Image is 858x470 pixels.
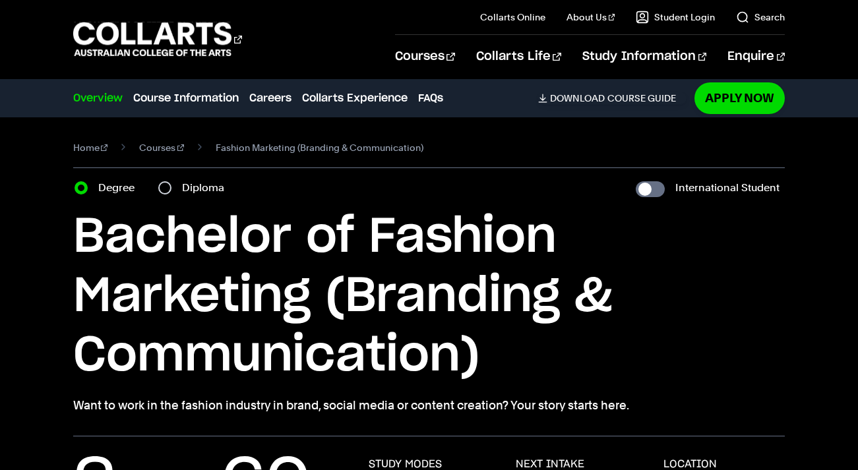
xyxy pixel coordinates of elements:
[216,138,423,157] span: Fashion Marketing (Branding & Communication)
[73,138,108,157] a: Home
[98,179,142,197] label: Degree
[550,92,605,104] span: Download
[567,11,615,24] a: About Us
[636,11,715,24] a: Student Login
[582,35,706,78] a: Study Information
[73,208,785,386] h1: Bachelor of Fashion Marketing (Branding & Communication)
[73,20,242,58] div: Go to homepage
[538,92,687,104] a: DownloadCourse Guide
[133,90,239,106] a: Course Information
[476,35,561,78] a: Collarts Life
[395,35,455,78] a: Courses
[480,11,545,24] a: Collarts Online
[182,179,232,197] label: Diploma
[675,179,780,197] label: International Student
[73,396,785,415] p: Want to work in the fashion industry in brand, social media or content creation? Your story start...
[418,90,443,106] a: FAQs
[139,138,184,157] a: Courses
[736,11,785,24] a: Search
[73,90,123,106] a: Overview
[249,90,291,106] a: Careers
[727,35,785,78] a: Enquire
[694,82,785,113] a: Apply Now
[302,90,408,106] a: Collarts Experience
